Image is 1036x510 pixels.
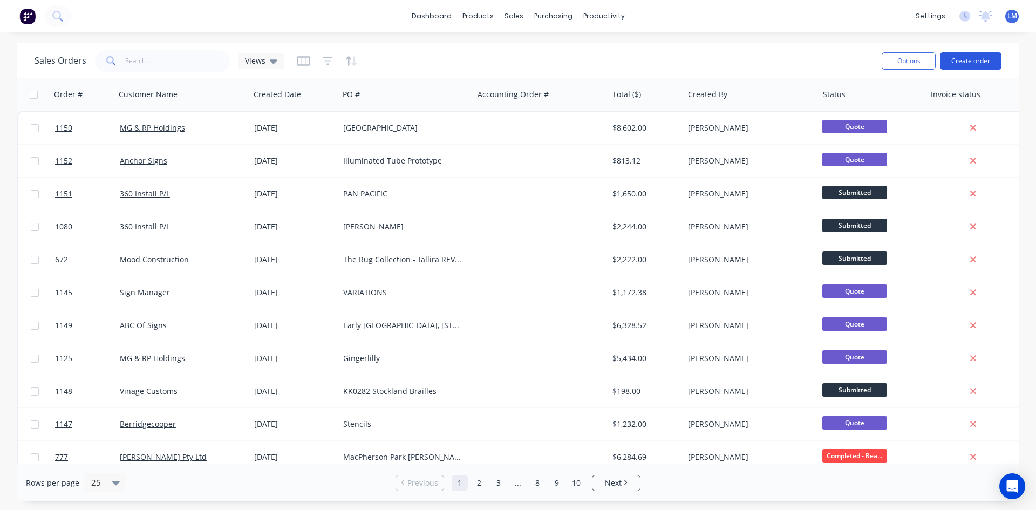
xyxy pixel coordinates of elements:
[612,254,676,265] div: $2,222.00
[822,186,887,199] span: Submitted
[612,221,676,232] div: $2,244.00
[822,251,887,265] span: Submitted
[605,478,622,488] span: Next
[120,155,167,166] a: Anchor Signs
[343,221,463,232] div: [PERSON_NAME]
[26,478,79,488] span: Rows per page
[55,386,72,397] span: 1148
[55,419,72,430] span: 1147
[55,320,72,331] span: 1149
[35,56,86,66] h1: Sales Orders
[549,475,565,491] a: Page 9
[406,8,457,24] a: dashboard
[120,386,178,396] a: Vinage Customs
[823,89,846,100] div: Status
[55,145,120,177] a: 1152
[254,320,335,331] div: [DATE]
[612,419,676,430] div: $1,232.00
[688,320,808,331] div: [PERSON_NAME]
[343,320,463,331] div: Early [GEOGRAPHIC_DATA], [STREET_ADDRESS]
[940,52,1001,70] button: Create order
[55,309,120,342] a: 1149
[55,441,120,473] a: 777
[254,123,335,133] div: [DATE]
[343,89,360,100] div: PO #
[55,210,120,243] a: 1080
[19,8,36,24] img: Factory
[55,123,72,133] span: 1150
[55,188,72,199] span: 1151
[120,353,185,363] a: MG & RP Holdings
[688,287,808,298] div: [PERSON_NAME]
[55,254,68,265] span: 672
[592,478,640,488] a: Next page
[612,155,676,166] div: $813.12
[120,287,170,297] a: Sign Manager
[478,89,549,100] div: Accounting Order #
[343,188,463,199] div: PAN PACIFIC
[55,408,120,440] a: 1147
[343,353,463,364] div: Gingerlilly
[391,475,645,491] ul: Pagination
[688,386,808,397] div: [PERSON_NAME]
[55,342,120,375] a: 1125
[120,419,176,429] a: Berridgecooper
[254,287,335,298] div: [DATE]
[55,243,120,276] a: 672
[822,383,887,397] span: Submitted
[529,8,578,24] div: purchasing
[55,375,120,407] a: 1148
[55,276,120,309] a: 1145
[612,123,676,133] div: $8,602.00
[55,452,68,463] span: 777
[612,353,676,364] div: $5,434.00
[457,8,499,24] div: products
[120,254,189,264] a: Mood Construction
[125,50,230,72] input: Search...
[568,475,584,491] a: Page 10
[910,8,951,24] div: settings
[55,178,120,210] a: 1151
[882,52,936,70] button: Options
[688,155,808,166] div: [PERSON_NAME]
[343,386,463,397] div: KK0282 Stockland Brailles
[499,8,529,24] div: sales
[931,89,980,100] div: Invoice status
[343,419,463,430] div: Stencils
[490,475,507,491] a: Page 3
[822,350,887,364] span: Quote
[510,475,526,491] a: Jump forward
[822,449,887,463] span: Completed - Rea...
[119,89,178,100] div: Customer Name
[254,386,335,397] div: [DATE]
[612,320,676,331] div: $6,328.52
[254,221,335,232] div: [DATE]
[120,221,170,232] a: 360 Install P/L
[822,219,887,232] span: Submitted
[822,284,887,298] span: Quote
[452,475,468,491] a: Page 1 is your current page
[688,188,808,199] div: [PERSON_NAME]
[688,89,727,100] div: Created By
[688,419,808,430] div: [PERSON_NAME]
[120,452,207,462] a: [PERSON_NAME] Pty Ltd
[343,123,463,133] div: [GEOGRAPHIC_DATA]
[688,254,808,265] div: [PERSON_NAME]
[529,475,546,491] a: Page 8
[612,89,641,100] div: Total ($)
[254,419,335,430] div: [DATE]
[343,287,463,298] div: VARIATIONS
[822,153,887,166] span: Quote
[254,188,335,199] div: [DATE]
[396,478,444,488] a: Previous page
[612,452,676,463] div: $6,284.69
[688,452,808,463] div: [PERSON_NAME]
[612,188,676,199] div: $1,650.00
[120,320,167,330] a: ABC Of Signs
[245,55,265,66] span: Views
[612,287,676,298] div: $1,172.38
[54,89,83,100] div: Order #
[471,475,487,491] a: Page 2
[120,188,170,199] a: 360 Install P/L
[343,452,463,463] div: MacPherson Park [PERSON_NAME]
